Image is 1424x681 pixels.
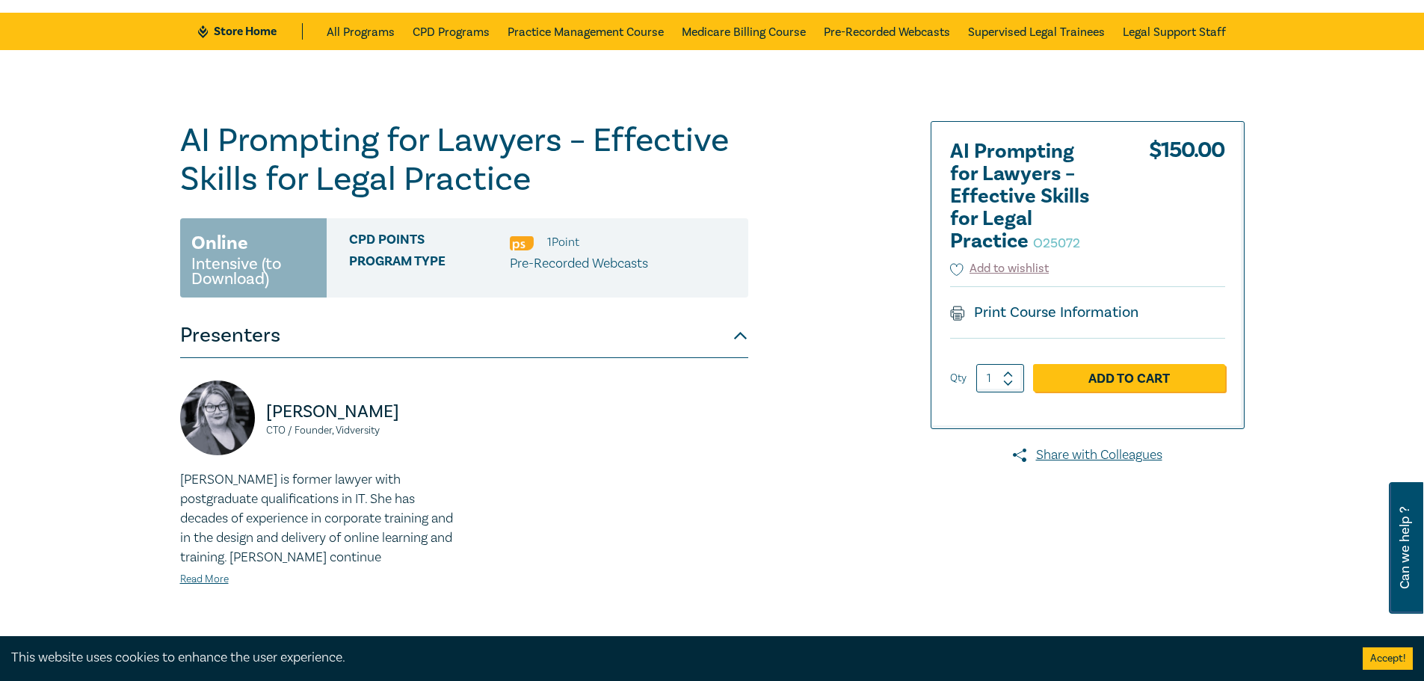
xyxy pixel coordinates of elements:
button: Presenters [180,313,748,358]
a: Practice Management Course [508,13,664,50]
div: This website uses cookies to enhance the user experience. [11,648,1340,668]
span: Can we help ? [1398,491,1412,605]
button: Description [180,633,748,678]
p: [PERSON_NAME] [266,400,455,424]
img: https://s3.ap-southeast-2.amazonaws.com/leo-cussen-store-production-content/Contacts/Natalie%20Wi... [180,380,255,455]
span: CPD Points [349,232,510,252]
small: CTO / Founder, Vidversity [266,425,455,436]
a: Medicare Billing Course [682,13,806,50]
h1: AI Prompting for Lawyers – Effective Skills for Legal Practice [180,121,748,199]
a: Legal Support Staff [1123,13,1226,50]
small: O25072 [1033,235,1080,252]
a: Share with Colleagues [931,446,1245,465]
a: Read More [180,573,229,586]
li: 1 Point [547,232,579,252]
a: Pre-Recorded Webcasts [824,13,950,50]
p: [PERSON_NAME] is former lawyer with postgraduate qualifications in IT. She has decades of experie... [180,470,455,567]
div: $ 150.00 [1149,141,1225,260]
a: Supervised Legal Trainees [968,13,1105,50]
img: Professional Skills [510,236,534,250]
input: 1 [976,364,1024,392]
label: Qty [950,370,967,386]
a: Store Home [198,23,302,40]
span: Program type [349,254,510,274]
button: Accept cookies [1363,647,1413,670]
p: Pre-Recorded Webcasts [510,254,648,274]
a: Print Course Information [950,303,1139,322]
a: CPD Programs [413,13,490,50]
h3: Online [191,229,248,256]
a: All Programs [327,13,395,50]
a: Add to Cart [1033,364,1225,392]
h2: AI Prompting for Lawyers – Effective Skills for Legal Practice [950,141,1115,253]
button: Add to wishlist [950,260,1049,277]
small: Intensive (to Download) [191,256,315,286]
